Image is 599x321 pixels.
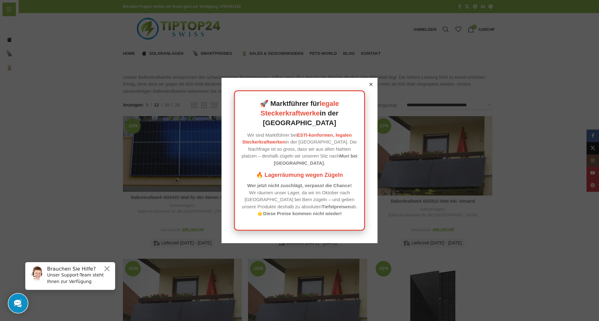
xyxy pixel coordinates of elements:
strong: Diese Preise kommen nicht wieder! [263,211,342,216]
h2: 🚀 Marktführer für in der [GEOGRAPHIC_DATA] [241,99,358,128]
p: Wir räumen unser Lager, da wir im Oktober nach [GEOGRAPHIC_DATA] bei Bern zügeln – und geben unse... [241,182,358,217]
a: ESTI-konformen, legalen Steckerkraftwerken [242,132,352,145]
img: Customer service [9,9,24,24]
strong: Wer jetzt nicht zuschlägt, verpasst die Chance! [247,183,352,188]
button: Close [83,8,90,15]
a: legale Steckerkraftwerke [261,100,339,117]
h6: Brauchen Sie Hilfe? [27,9,91,15]
strong: Tiefstpreisen [322,204,351,209]
p: Wir sind Marktführer bei in der [GEOGRAPHIC_DATA]. Die Nachfrage ist so gross, dass wir aus allen... [241,132,358,167]
p: Unser Support-Team steht Ihnen zur Verfügung [27,15,91,28]
h3: 🔥 Lagerräumung wegen Zügeln [241,171,358,179]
